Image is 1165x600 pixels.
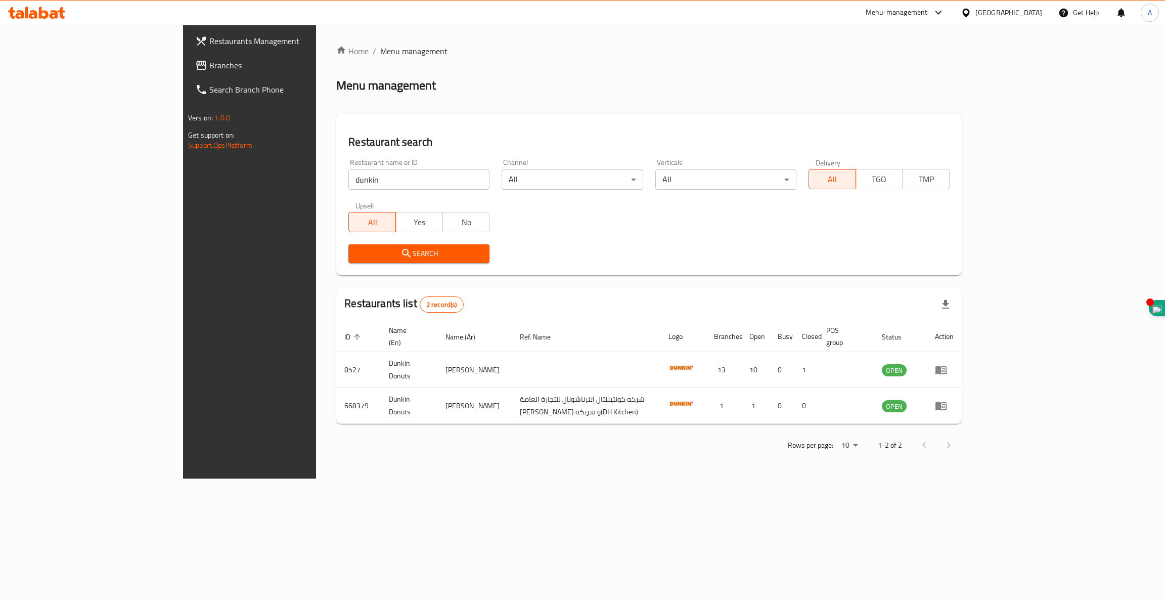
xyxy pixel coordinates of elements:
[356,247,481,260] span: Search
[809,169,856,189] button: All
[856,169,903,189] button: TGO
[770,352,794,388] td: 0
[420,300,463,310] span: 2 record(s)
[445,331,488,343] span: Name (Ar)
[668,391,694,416] img: Dunkin Donuts
[336,321,962,424] table: enhanced table
[794,352,818,388] td: 1
[770,321,794,352] th: Busy
[336,45,962,57] nav: breadcrumb
[878,439,902,452] p: 1-2 of 2
[706,321,741,352] th: Branches
[794,321,818,352] th: Closed
[520,331,564,343] span: Ref. Name
[794,388,818,424] td: 0
[355,202,374,209] label: Upsell
[813,172,852,187] span: All
[706,388,741,424] td: 1
[512,388,660,424] td: شركه كونتيننتال انترناشونال للتجارة العامة [PERSON_NAME] و شريكة(DH Kitchen)
[348,244,489,263] button: Search
[706,352,741,388] td: 13
[389,324,425,349] span: Name (En)
[187,29,378,53] a: Restaurants Management
[741,352,770,388] td: 10
[187,77,378,102] a: Search Branch Phone
[902,169,950,189] button: TMP
[381,352,437,388] td: Dunkin Donuts
[336,77,436,94] h2: Menu management
[860,172,899,187] span: TGO
[668,355,694,380] img: Dunkin Donuts
[209,83,370,96] span: Search Branch Phone
[1148,7,1152,18] span: A
[214,111,230,124] span: 1.0.0
[437,352,512,388] td: [PERSON_NAME]
[344,331,364,343] span: ID
[209,59,370,71] span: Branches
[660,321,706,352] th: Logo
[188,128,235,142] span: Get support on:
[927,321,962,352] th: Action
[187,53,378,77] a: Branches
[442,212,490,232] button: No
[209,35,370,47] span: Restaurants Management
[348,212,396,232] button: All
[348,135,950,150] h2: Restaurant search
[380,45,447,57] span: Menu management
[882,331,915,343] span: Status
[975,7,1042,18] div: [GEOGRAPHIC_DATA]
[344,296,463,313] h2: Restaurants list
[935,364,954,376] div: Menu
[816,159,841,166] label: Delivery
[381,388,437,424] td: Dunkin Donuts
[907,172,946,187] span: TMP
[788,439,833,452] p: Rows per page:
[826,324,862,349] span: POS group
[866,7,928,19] div: Menu-management
[353,215,392,230] span: All
[741,321,770,352] th: Open
[655,169,796,190] div: All
[348,169,489,190] input: Search for restaurant name or ID..
[400,215,439,230] span: Yes
[502,169,643,190] div: All
[188,111,213,124] span: Version:
[935,400,954,412] div: Menu
[882,365,907,376] span: OPEN
[395,212,443,232] button: Yes
[741,388,770,424] td: 1
[882,401,907,412] span: OPEN
[933,292,958,317] div: Export file
[837,438,862,453] div: Rows per page:
[447,215,486,230] span: No
[437,388,512,424] td: [PERSON_NAME]
[188,139,252,152] a: Support.OpsPlatform
[770,388,794,424] td: 0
